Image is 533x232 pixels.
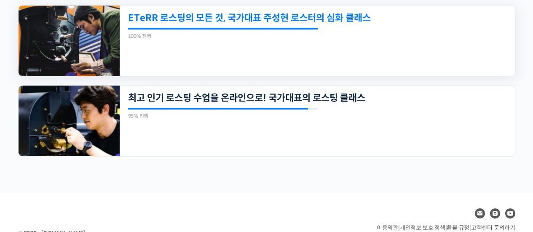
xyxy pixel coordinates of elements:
a: 대화 [56,162,109,183]
div: 95% 진행 [128,114,318,119]
a: ETeRR 로스팅의 모든 것, 국가대표 주성현 로스터의 심화 클래스 [128,12,431,24]
a: 이용약관 [377,224,398,232]
span: 홈 [27,175,32,181]
a: 환불 규정 [447,224,469,232]
span: 고객센터 문의하기 [471,224,515,232]
span: 대화 [77,175,87,182]
a: 설정 [109,162,162,183]
div: 100% 진행 [128,34,318,39]
a: 개인정보 보호 정책 [400,224,445,232]
span: 설정 [130,175,140,181]
a: 최고 인기 로스팅 수업을 온라인으로! 국가대표의 로스팅 클래스 [128,92,431,104]
a: 홈 [3,162,56,183]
